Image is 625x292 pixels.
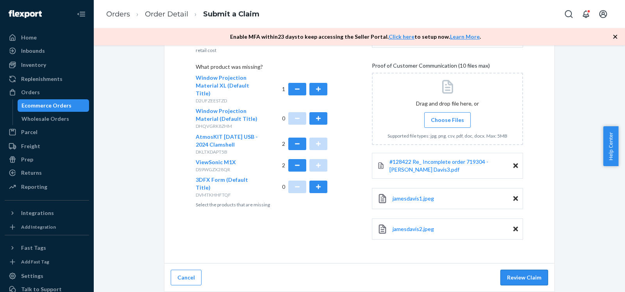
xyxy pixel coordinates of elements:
div: Fast Tags [21,244,46,252]
p: D2UFZEESTZD [196,97,262,104]
span: 3DFX Form (Default Title) [196,176,248,191]
a: Orders [5,86,89,99]
div: Inventory [21,61,46,69]
span: Choose Files [431,116,464,124]
span: Proof of Customer Communication (10 files max) [372,62,490,73]
a: Learn More [450,33,480,40]
div: Wholesale Orders [21,115,69,123]
div: 0 [282,176,328,198]
span: Window Projection Material (Default Title) [196,107,257,122]
a: Add Integration [5,222,89,232]
div: Integrations [21,209,54,217]
a: Parcel [5,126,89,138]
a: Settings [5,270,89,282]
p: What product was missing? [196,63,327,74]
button: Help Center [603,126,618,166]
a: Prep [5,153,89,166]
div: Returns [21,169,42,177]
button: Cancel [171,270,202,285]
div: Settings [21,272,43,280]
button: Open account menu [595,6,611,22]
span: AtmosKIT [DATE] USB - 2024 Clamshell [196,133,258,148]
ol: breadcrumbs [100,3,266,26]
a: jamesdavis1.jpeg [393,195,434,202]
button: Review Claim [500,270,548,285]
a: Ecommerce Orders [18,99,89,112]
span: ViewSonic M1X [196,159,236,165]
a: Home [5,31,89,44]
button: Open notifications [578,6,594,22]
div: Reporting [21,183,47,191]
div: Inbounds [21,47,45,55]
div: Orders [21,88,40,96]
div: Prep [21,156,33,163]
a: Freight [5,140,89,152]
a: Click here [389,33,414,40]
div: Freight [21,142,40,150]
a: Submit a Claim [203,10,259,18]
div: Add Fast Tag [21,258,49,265]
a: Returns [5,167,89,179]
p: DS9WGZX28QR [196,166,262,173]
div: 2 [282,158,328,173]
a: #128422 Re_ Incomplete order 719304 - [PERSON_NAME] Davis3.pdf [389,158,513,174]
p: DHQVGRK8ZHM [196,123,262,129]
span: #128422 Re_ Incomplete order 719304 - [PERSON_NAME] Davis3.pdf [389,158,488,173]
a: Order Detail [145,10,188,18]
a: Wholesale Orders [18,113,89,125]
div: Home [21,34,37,41]
div: Parcel [21,128,37,136]
button: Integrations [5,207,89,219]
p: Select the products that are missing [196,201,327,208]
img: Flexport logo [9,10,42,18]
p: Enable MFA within 23 days to keep accessing the Seller Portal. to setup now. . [230,33,481,41]
span: jamesdavis2.jpeg [393,226,434,232]
button: Fast Tags [5,242,89,254]
button: Close Navigation [73,6,89,22]
div: 1 [282,74,328,104]
div: 0 [282,107,328,129]
a: Inventory [5,59,89,71]
p: DVMTKHHFTQF [196,192,262,198]
a: Add Fast Tag [5,257,89,267]
span: Window Projection Material XL (Default Title) [196,74,249,97]
a: jamesdavis2.jpeg [393,225,434,233]
a: Replenishments [5,73,89,85]
p: DKLTXDAPT5B [196,149,262,155]
div: 2 [282,133,328,155]
div: Ecommerce Orders [21,102,71,109]
a: Orders [106,10,130,18]
div: Replenishments [21,75,62,83]
p: We will reimburse 100% of the wholesale cost or 40% of the retail cost [196,40,327,54]
div: Add Integration [21,224,56,230]
a: Inbounds [5,45,89,57]
button: Open Search Box [561,6,577,22]
a: Reporting [5,181,89,193]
